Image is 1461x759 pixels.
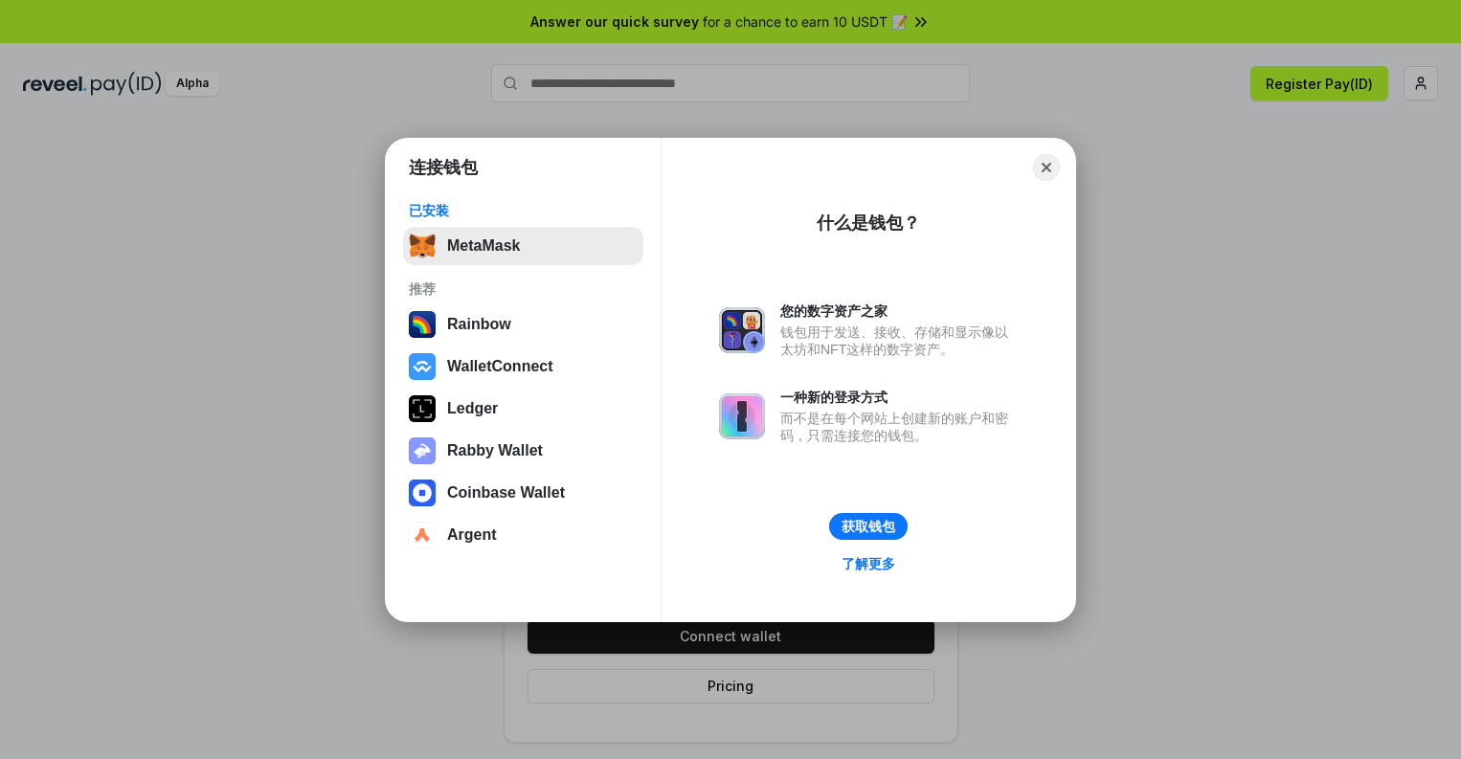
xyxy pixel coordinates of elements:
img: svg+xml,%3Csvg%20width%3D%2228%22%20height%3D%2228%22%20viewBox%3D%220%200%2028%2028%22%20fill%3D... [409,353,436,380]
div: Rabby Wallet [447,442,543,459]
button: WalletConnect [403,347,643,386]
div: 了解更多 [842,555,895,572]
div: WalletConnect [447,358,553,375]
img: svg+xml,%3Csvg%20xmlns%3D%22http%3A%2F%2Fwww.w3.org%2F2000%2Fsvg%22%20fill%3D%22none%22%20viewBox... [719,307,765,353]
div: 已安装 [409,202,638,219]
div: Ledger [447,400,498,417]
a: 了解更多 [830,551,907,576]
button: Rainbow [403,305,643,344]
div: 一种新的登录方式 [780,389,1018,406]
img: svg+xml,%3Csvg%20xmlns%3D%22http%3A%2F%2Fwww.w3.org%2F2000%2Fsvg%22%20fill%3D%22none%22%20viewBox... [719,393,765,439]
button: Close [1033,154,1060,181]
div: 钱包用于发送、接收、存储和显示像以太坊和NFT这样的数字资产。 [780,324,1018,358]
img: svg+xml,%3Csvg%20fill%3D%22none%22%20height%3D%2233%22%20viewBox%3D%220%200%2035%2033%22%20width%... [409,233,436,259]
div: 获取钱包 [842,518,895,535]
div: Rainbow [447,316,511,333]
img: svg+xml,%3Csvg%20width%3D%2228%22%20height%3D%2228%22%20viewBox%3D%220%200%2028%2028%22%20fill%3D... [409,480,436,506]
img: svg+xml,%3Csvg%20xmlns%3D%22http%3A%2F%2Fwww.w3.org%2F2000%2Fsvg%22%20fill%3D%22none%22%20viewBox... [409,437,436,464]
div: 什么是钱包？ [817,212,920,234]
button: Ledger [403,390,643,428]
button: MetaMask [403,227,643,265]
button: 获取钱包 [829,513,908,540]
div: MetaMask [447,237,520,255]
img: svg+xml,%3Csvg%20width%3D%2228%22%20height%3D%2228%22%20viewBox%3D%220%200%2028%2028%22%20fill%3D... [409,522,436,548]
div: Coinbase Wallet [447,484,565,502]
div: Argent [447,526,497,544]
h1: 连接钱包 [409,156,478,179]
button: Argent [403,516,643,554]
div: 而不是在每个网站上创建新的账户和密码，只需连接您的钱包。 [780,410,1018,444]
div: 推荐 [409,280,638,298]
img: svg+xml,%3Csvg%20width%3D%22120%22%20height%3D%22120%22%20viewBox%3D%220%200%20120%20120%22%20fil... [409,311,436,338]
img: svg+xml,%3Csvg%20xmlns%3D%22http%3A%2F%2Fwww.w3.org%2F2000%2Fsvg%22%20width%3D%2228%22%20height%3... [409,395,436,422]
button: Rabby Wallet [403,432,643,470]
button: Coinbase Wallet [403,474,643,512]
div: 您的数字资产之家 [780,302,1018,320]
